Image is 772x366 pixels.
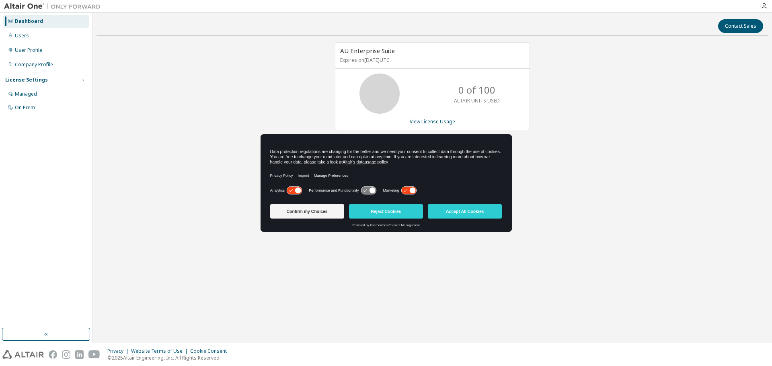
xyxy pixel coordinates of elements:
[15,91,37,97] div: Managed
[718,19,763,33] button: Contact Sales
[454,97,500,104] p: ALTAIR UNITS USED
[458,83,495,97] p: 0 of 100
[2,350,44,359] img: altair_logo.svg
[15,18,43,25] div: Dashboard
[62,350,70,359] img: instagram.svg
[15,47,42,53] div: User Profile
[410,118,455,125] a: View License Usage
[49,350,57,359] img: facebook.svg
[4,2,105,10] img: Altair One
[340,47,395,55] span: AU Enterprise Suite
[15,33,29,39] div: Users
[340,57,523,63] p: Expires on [DATE] UTC
[190,348,232,354] div: Cookie Consent
[75,350,84,359] img: linkedin.svg
[15,61,53,68] div: Company Profile
[131,348,190,354] div: Website Terms of Use
[107,348,131,354] div: Privacy
[5,77,48,83] div: License Settings
[15,104,35,111] div: On Prem
[107,354,232,361] p: © 2025 Altair Engineering, Inc. All Rights Reserved.
[88,350,100,359] img: youtube.svg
